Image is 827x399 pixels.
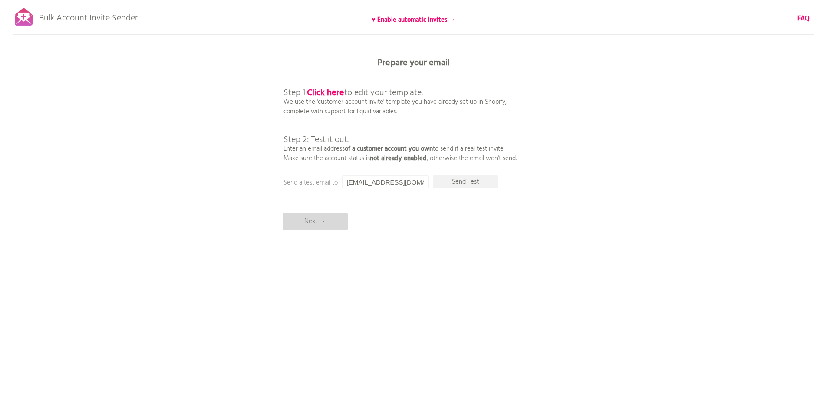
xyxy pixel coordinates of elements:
[283,69,517,163] p: We use the 'customer account invite' template you have already set up in Shopify, complete with s...
[433,175,498,188] p: Send Test
[283,86,423,100] span: Step 1: to edit your template.
[39,5,138,27] p: Bulk Account Invite Sender
[797,13,810,24] b: FAQ
[283,213,348,230] p: Next →
[797,14,810,23] a: FAQ
[307,86,344,100] a: Click here
[345,144,433,154] b: of a customer account you own
[370,153,427,164] b: not already enabled
[283,178,457,188] p: Send a test email to
[378,56,450,70] b: Prepare your email
[283,133,349,147] span: Step 2: Test it out.
[372,15,455,25] b: ♥ Enable automatic invites →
